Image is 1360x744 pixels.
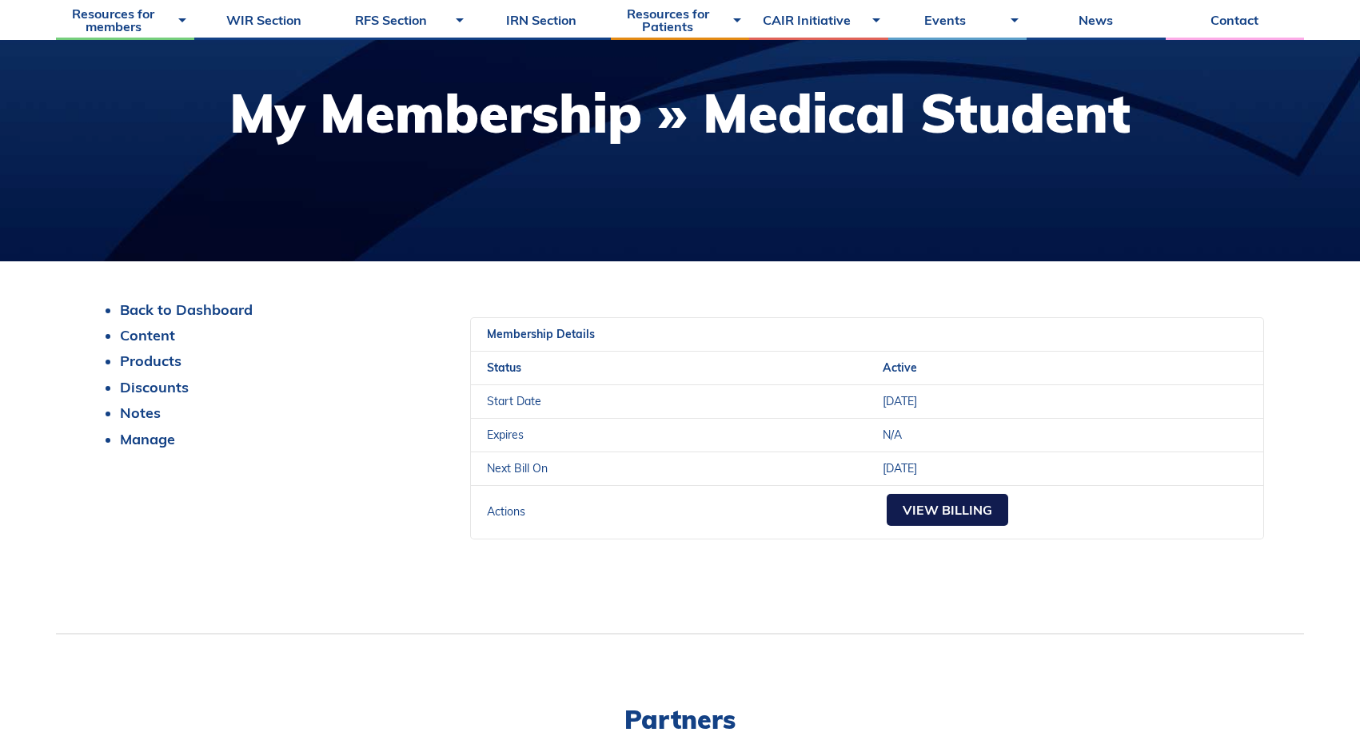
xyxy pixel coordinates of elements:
[120,352,181,370] a: Products
[471,418,867,452] td: Expires
[229,86,1131,140] h1: My Membership » Medical Student
[471,351,867,384] td: Status
[120,430,175,448] a: Manage
[56,706,1304,732] h2: Partners
[120,300,253,319] a: Back to Dashboard
[867,418,1263,452] td: N/A
[887,494,1008,526] a: View Billing
[867,384,1263,418] td: [DATE]
[120,378,189,396] a: Discounts
[471,384,867,418] td: Start Date
[471,318,1263,351] th: Membership Details
[867,452,1263,485] td: [DATE]
[471,452,867,485] td: Next Bill On
[471,485,867,539] td: Actions
[867,351,1263,384] td: Active
[120,404,161,422] a: Notes
[120,326,175,344] a: Content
